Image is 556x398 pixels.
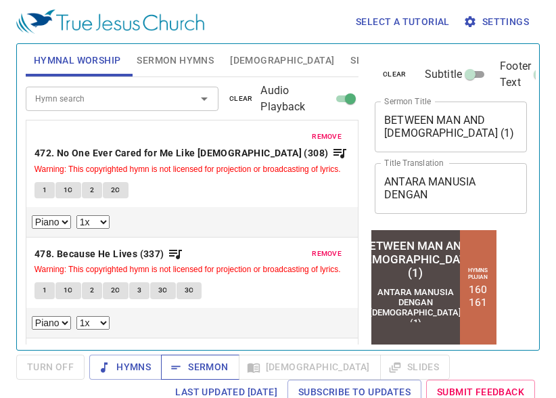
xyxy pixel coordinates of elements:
b: 472. No One Ever Cared for Me Like [DEMOGRAPHIC_DATA] (308) [34,145,329,162]
button: 1C [55,182,81,198]
button: Select a tutorial [350,9,455,35]
select: Select Track [32,215,71,229]
button: 472. No One Ever Cared for Me Like [DEMOGRAPHIC_DATA] (308) [34,145,348,162]
button: remove [304,246,350,262]
span: Audio Playback [260,83,331,115]
button: Settings [461,9,534,35]
button: Hymns [89,355,162,380]
span: Sermon [172,359,228,376]
textarea: BETWEEN MAN AND [DEMOGRAPHIC_DATA] (1) [384,114,517,139]
button: 2 [82,182,102,198]
span: Sermon Hymns [137,52,214,69]
button: 3 [129,282,149,298]
select: Select Track [32,316,71,330]
iframe: from-child [369,228,499,347]
small: Warning: This copyrighted hymn is not licensed for projection or broadcasting of lyrics. [34,265,341,274]
button: 1 [34,282,55,298]
small: Warning: This copyrighted hymn is not licensed for projection or broadcasting of lyrics. [34,164,341,174]
span: clear [383,68,407,81]
span: Settings [466,14,529,30]
button: 3C [177,282,202,298]
span: 1C [64,284,73,296]
span: 2 [90,284,94,296]
button: Sermon [161,355,239,380]
img: True Jesus Church [16,9,204,34]
button: 478. Because He Lives (337) [34,246,183,263]
span: remove [312,248,342,260]
span: 2 [90,184,94,196]
span: 3C [158,284,168,296]
button: 1 [34,182,55,198]
button: 2C [103,182,129,198]
select: Playback Rate [76,316,110,330]
button: 1C [55,282,81,298]
button: Open [195,89,214,108]
li: 160 [99,55,118,68]
button: 3C [150,282,176,298]
span: Footer Text [500,58,531,91]
button: clear [375,66,415,83]
span: 3C [185,284,194,296]
button: 2 [82,282,102,298]
textarea: ANTARA MANUSIA DENGAN [DEMOGRAPHIC_DATA] (1) [384,175,517,201]
span: 1 [43,284,47,296]
span: [DEMOGRAPHIC_DATA] [230,52,334,69]
span: Hymnal Worship [34,52,121,69]
span: Slides [350,52,382,69]
span: Hymns [100,359,151,376]
span: 3 [137,284,141,296]
span: clear [229,93,253,105]
span: remove [312,131,342,143]
button: remove [304,129,350,145]
li: 161 [99,68,118,81]
button: 2C [103,282,129,298]
span: 2C [111,284,120,296]
span: Subtitle [425,66,462,83]
p: Hymns Pujian [93,39,124,52]
span: 1 [43,184,47,196]
b: 478. Because He Lives (337) [34,246,164,263]
button: clear [221,91,261,107]
select: Playback Rate [76,215,110,229]
span: 2C [111,184,120,196]
span: Select a tutorial [356,14,450,30]
span: 1C [64,184,73,196]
